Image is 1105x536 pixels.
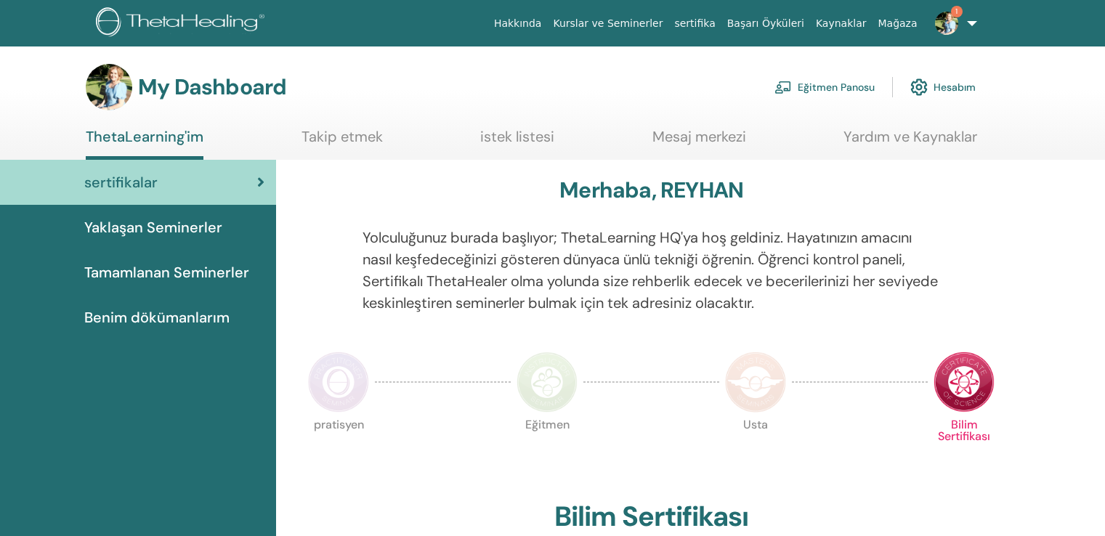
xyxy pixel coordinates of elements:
a: Eğitmen Panosu [774,71,875,103]
a: Mesaj merkezi [652,128,746,156]
img: default.jpg [86,64,132,110]
a: istek listesi [480,128,554,156]
a: Başarı Öyküleri [721,10,810,37]
h2: Bilim Sertifikası [554,500,748,534]
img: Certificate of Science [934,352,995,413]
a: sertifika [668,10,721,37]
a: Takip etmek [301,128,383,156]
img: logo.png [96,7,270,40]
h3: Merhaba, REYHAN [559,177,743,203]
span: Benim dökümanlarım [84,306,230,328]
span: 1 [951,6,963,17]
p: Bilim Sertifikası [934,419,995,480]
a: ThetaLearning'im [86,128,203,160]
img: Practitioner [308,352,369,413]
p: Usta [725,419,786,480]
img: Master [725,352,786,413]
h3: My Dashboard [138,74,286,100]
a: Yardım ve Kaynaklar [843,128,977,156]
img: Instructor [517,352,578,413]
a: Kurslar ve Seminerler [547,10,668,37]
img: cog.svg [910,75,928,100]
span: Tamamlanan Seminerler [84,261,249,283]
p: Yolculuğunuz burada başlıyor; ThetaLearning HQ'ya hoş geldiniz. Hayatınızın amacını nasıl keşfede... [363,227,941,314]
img: default.jpg [935,12,958,35]
span: Yaklaşan Seminerler [84,216,222,238]
p: pratisyen [308,419,369,480]
img: chalkboard-teacher.svg [774,81,792,94]
a: Kaynaklar [810,10,873,37]
a: Hakkında [488,10,548,37]
a: Hesabım [910,71,976,103]
a: Mağaza [872,10,923,37]
p: Eğitmen [517,419,578,480]
span: sertifikalar [84,171,158,193]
